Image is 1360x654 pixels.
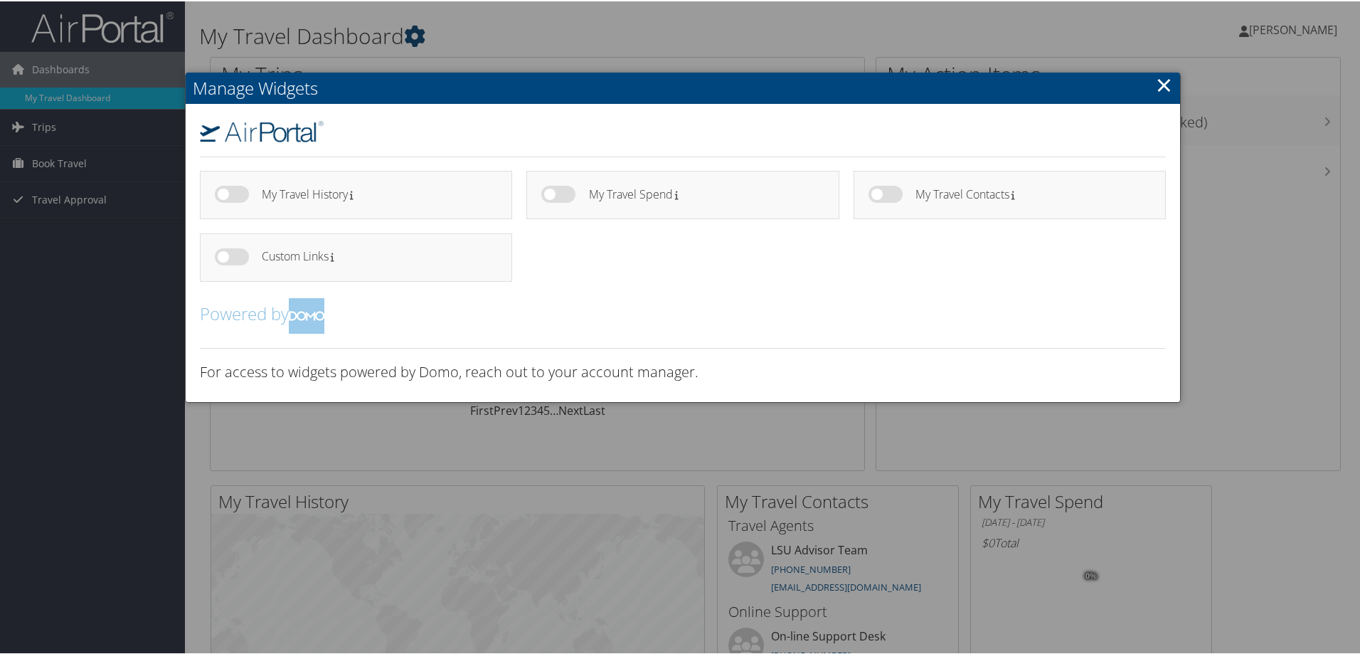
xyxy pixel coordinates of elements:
[200,361,1166,381] h3: For access to widgets powered by Domo, reach out to your account manager.
[1156,69,1172,97] a: Close
[186,71,1180,102] h2: Manage Widgets
[262,187,487,199] h4: My Travel History
[589,187,814,199] h4: My Travel Spend
[262,249,487,261] h4: Custom Links
[200,297,1166,332] h2: Powered by
[915,187,1140,199] h4: My Travel Contacts
[289,297,324,332] img: domo-logo.png
[200,120,324,141] img: airportal-logo.png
